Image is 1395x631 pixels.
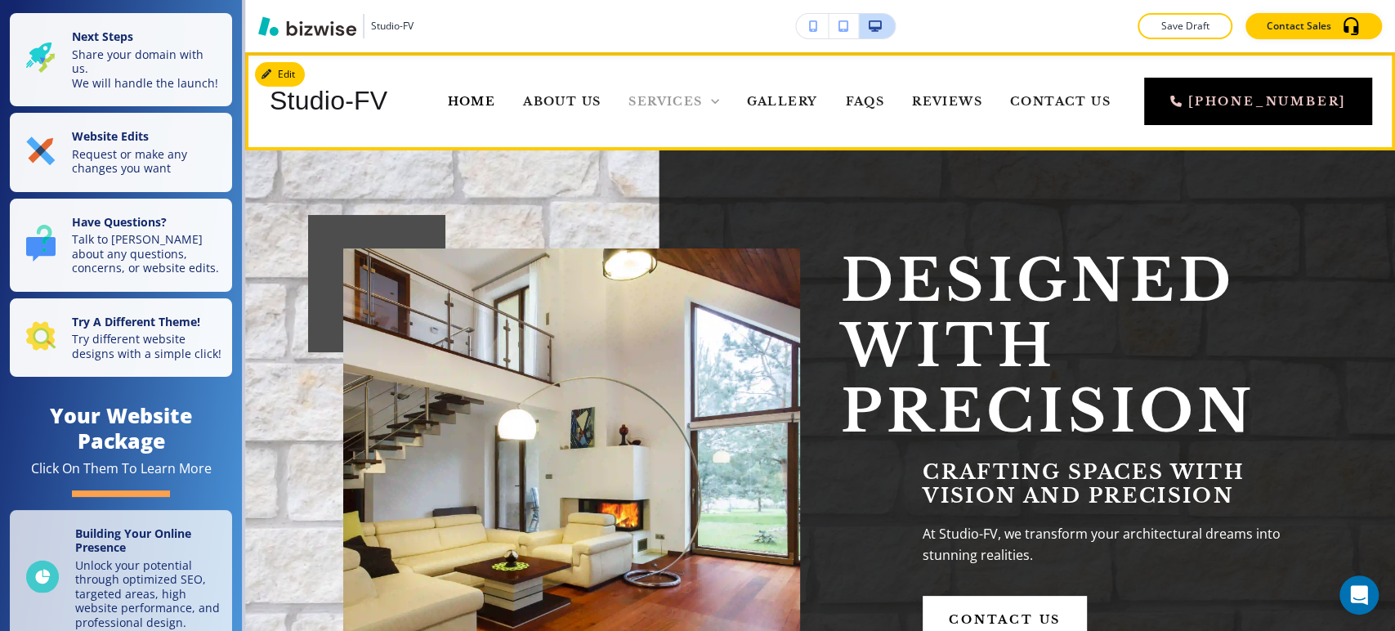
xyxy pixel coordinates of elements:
button: Next StepsShare your domain with us.We will handle the launch! [10,13,232,106]
span: Contact Us [1010,94,1111,109]
button: Contact Sales [1245,13,1382,39]
p: Save Draft [1159,19,1211,34]
p: Crafting Spaces with Vision and Precision [923,460,1298,508]
button: Edit [255,62,305,87]
p: Unlock your potential through optimized SEO, targeted areas, high website performance, and profes... [75,558,222,630]
span: FAQs [845,94,884,109]
strong: Have Questions? [72,214,167,230]
strong: Website Edits [72,128,149,144]
div: Click On Them To Learn More [31,460,212,477]
h3: Studio-FV [371,19,414,34]
p: Try different website designs with a simple click! [72,332,222,360]
strong: Building Your Online Presence [75,526,191,556]
strong: Try A Different Theme! [72,314,200,329]
button: Have Questions?Talk to [PERSON_NAME] about any questions, concerns, or website edits. [10,199,232,292]
p: At Studio-FV, we transform your architectural dreams into stunning realities. [923,524,1298,566]
button: Try A Different Theme!Try different website designs with a simple click! [10,298,232,378]
button: Save Draft [1138,13,1232,39]
div: Services [628,93,718,110]
span: Services [628,94,702,109]
h4: Your Website Package [10,403,232,454]
span: Home [448,94,496,109]
strong: Next Steps [72,29,133,44]
img: Bizwise Logo [258,16,356,36]
span: About Us [523,94,601,109]
p: Request or make any changes you want [72,147,222,176]
span: Reviews [912,94,982,109]
span: Gallery [747,94,818,109]
h4: Studio-FV [270,85,387,118]
button: Studio-FV [258,14,414,38]
div: Open Intercom Messenger [1339,575,1379,615]
p: Designed with Precision [841,248,1298,444]
button: Website EditsRequest or make any changes you want [10,113,232,192]
a: [PHONE_NUMBER] [1144,78,1372,125]
p: Share your domain with us. We will handle the launch! [72,47,222,91]
p: Talk to [PERSON_NAME] about any questions, concerns, or website edits. [72,232,222,275]
p: Contact Sales [1267,19,1331,34]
